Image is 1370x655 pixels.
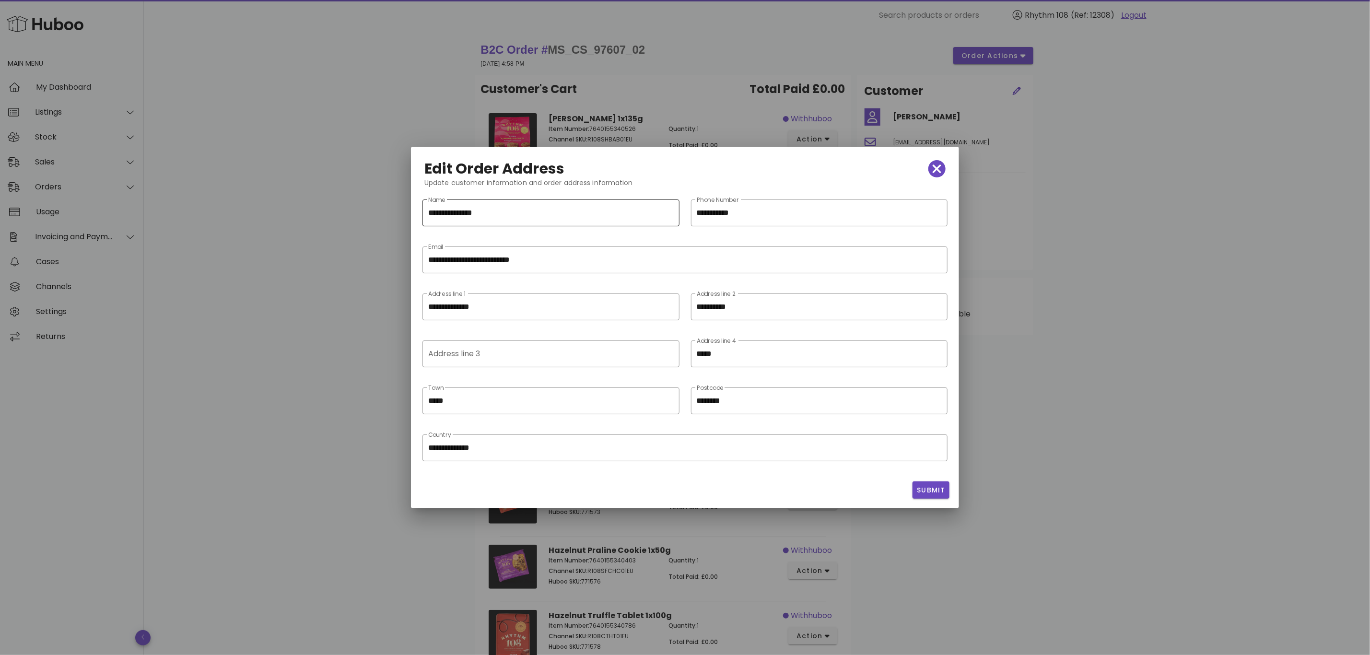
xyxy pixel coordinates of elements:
[697,197,739,204] label: Phone Number
[428,385,444,392] label: Town
[428,291,466,298] label: Address line 1
[428,197,445,204] label: Name
[697,291,736,298] label: Address line 2
[428,244,444,251] label: Email
[428,432,451,439] label: Country
[697,338,737,345] label: Address line 4
[916,485,946,495] span: Submit
[697,385,724,392] label: Postcode
[424,161,565,176] h2: Edit Order Address
[913,481,949,499] button: Submit
[417,177,953,196] div: Update customer information and order address information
